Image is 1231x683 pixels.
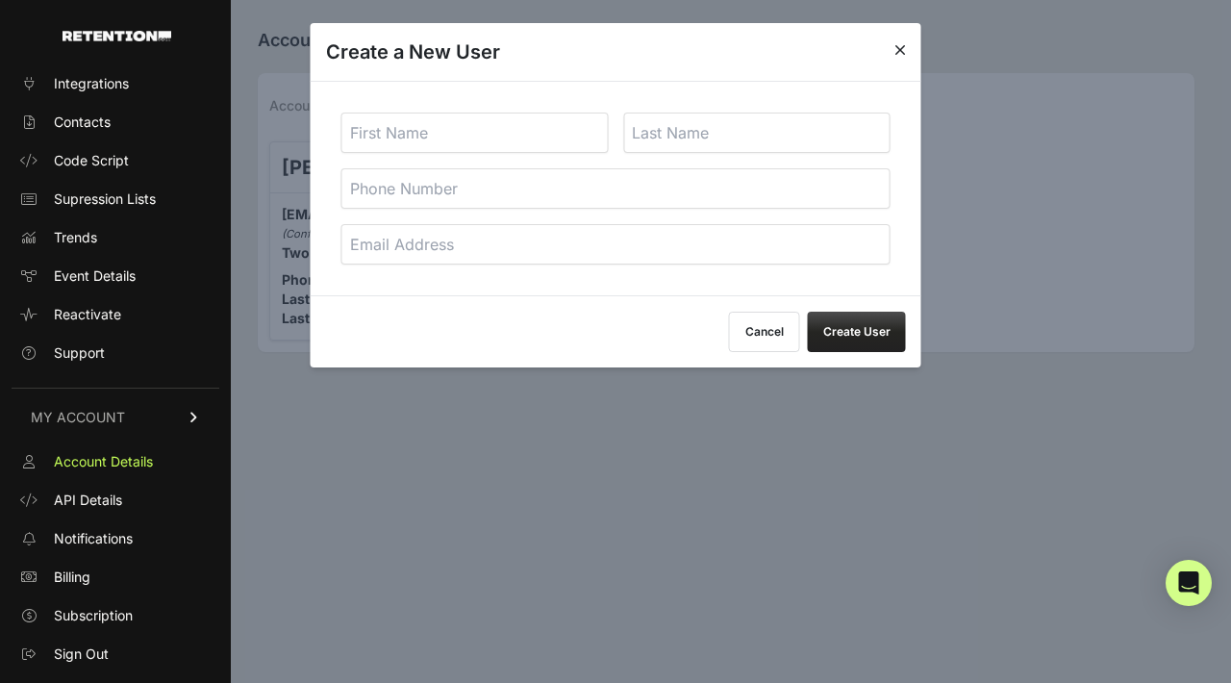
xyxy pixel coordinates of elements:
[12,261,219,291] a: Event Details
[12,299,219,330] a: Reactivate
[63,31,171,41] img: Retention.com
[31,408,125,427] span: MY ACCOUNT
[54,228,97,247] span: Trends
[54,266,136,286] span: Event Details
[54,529,133,548] span: Notifications
[808,312,906,352] button: Create User
[54,113,111,132] span: Contacts
[12,562,219,593] a: Billing
[12,388,219,446] a: MY ACCOUNT
[623,113,891,153] input: Last Name
[54,452,153,471] span: Account Details
[12,639,219,670] a: Sign Out
[12,600,219,631] a: Subscription
[1166,560,1212,606] div: Open Intercom Messenger
[54,568,90,587] span: Billing
[12,184,219,215] a: Supression Lists
[12,145,219,176] a: Code Script
[341,168,891,209] input: Phone Number
[54,645,109,664] span: Sign Out
[12,222,219,253] a: Trends
[341,224,891,265] input: Email Address
[12,485,219,516] a: API Details
[729,312,800,352] button: Cancel
[341,113,609,153] input: First Name
[12,107,219,138] a: Contacts
[12,523,219,554] a: Notifications
[54,491,122,510] span: API Details
[54,305,121,324] span: Reactivate
[54,74,129,93] span: Integrations
[12,338,219,368] a: Support
[12,446,219,477] a: Account Details
[54,606,133,625] span: Subscription
[54,190,156,209] span: Supression Lists
[326,38,500,65] h3: Create a New User
[54,343,105,363] span: Support
[54,151,129,170] span: Code Script
[12,68,219,99] a: Integrations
